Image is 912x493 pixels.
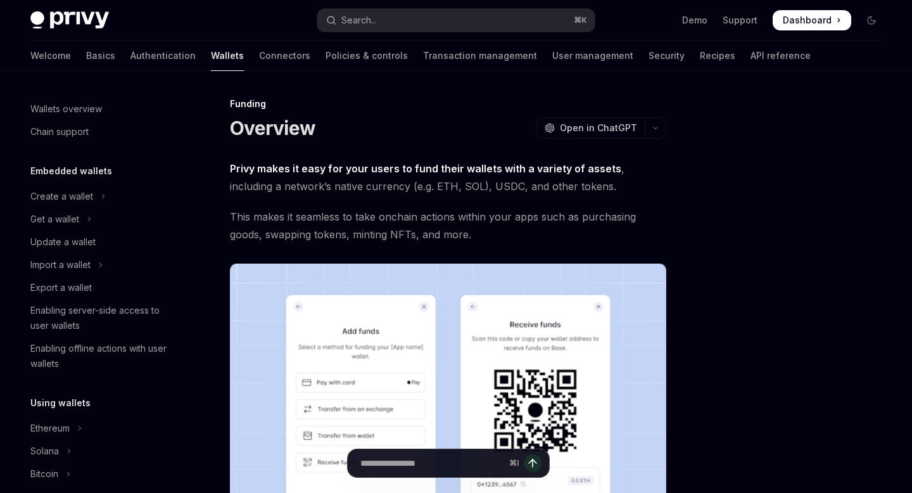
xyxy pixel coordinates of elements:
div: Create a wallet [30,189,93,204]
span: ⌘ K [574,15,587,25]
div: Search... [341,13,377,28]
a: Demo [682,14,707,27]
a: Dashboard [773,10,851,30]
a: Wallets overview [20,98,182,120]
a: Security [649,41,685,71]
button: Toggle Solana section [20,440,182,463]
button: Toggle Ethereum section [20,417,182,440]
button: Send message [524,454,541,472]
div: Funding [230,98,666,110]
a: Support [723,14,757,27]
h1: Overview [230,117,315,139]
span: Open in ChatGPT [560,122,637,134]
div: Export a wallet [30,280,92,295]
button: Open in ChatGPT [536,117,645,139]
div: Get a wallet [30,212,79,227]
a: Basics [86,41,115,71]
span: This makes it seamless to take onchain actions within your apps such as purchasing goods, swappin... [230,208,666,243]
a: Chain support [20,120,182,143]
button: Open search [317,9,594,32]
a: Connectors [259,41,310,71]
a: Policies & controls [326,41,408,71]
a: Recipes [700,41,735,71]
div: Solana [30,444,59,459]
button: Toggle Bitcoin section [20,463,182,485]
div: Chain support [30,124,89,139]
input: Ask a question... [360,449,504,477]
a: Wallets [211,41,244,71]
a: Authentication [130,41,196,71]
strong: Privy makes it easy for your users to fund their wallets with a variety of assets [230,162,621,175]
div: Enabling offline actions with user wallets [30,341,175,371]
div: Import a wallet [30,257,91,272]
a: User management [552,41,633,71]
img: dark logo [30,11,109,29]
div: Bitcoin [30,466,58,482]
a: Enabling offline actions with user wallets [20,337,182,375]
a: Export a wallet [20,276,182,299]
h5: Embedded wallets [30,163,112,179]
button: Toggle Get a wallet section [20,208,182,231]
span: , including a network’s native currency (e.g. ETH, SOL), USDC, and other tokens. [230,160,666,195]
a: API reference [750,41,811,71]
a: Enabling server-side access to user wallets [20,299,182,337]
button: Toggle Import a wallet section [20,253,182,276]
div: Enabling server-side access to user wallets [30,303,175,333]
button: Toggle Create a wallet section [20,185,182,208]
button: Toggle dark mode [861,10,882,30]
a: Welcome [30,41,71,71]
a: Update a wallet [20,231,182,253]
span: Dashboard [783,14,832,27]
div: Update a wallet [30,234,96,250]
div: Ethereum [30,421,70,436]
div: Wallets overview [30,101,102,117]
h5: Using wallets [30,395,91,411]
a: Transaction management [423,41,537,71]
